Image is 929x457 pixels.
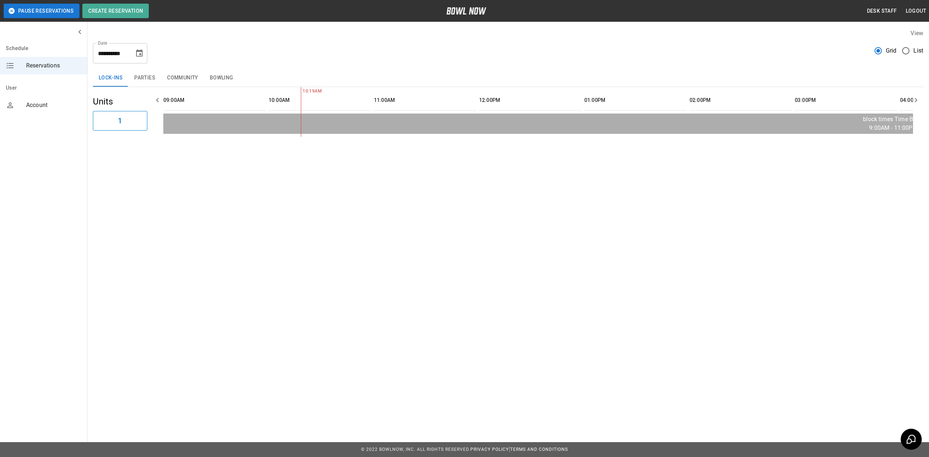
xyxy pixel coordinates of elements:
[4,4,79,18] button: Pause Reservations
[118,115,122,127] h6: 1
[510,447,568,452] a: Terms and Conditions
[82,4,149,18] button: Create Reservation
[470,447,509,452] a: Privacy Policy
[26,101,81,110] span: Account
[132,46,147,61] button: Choose date, selected date is Aug 22, 2025
[886,46,897,55] span: Grid
[374,90,476,111] th: 11:00AM
[93,96,147,107] h5: Units
[910,30,923,37] label: View
[301,88,303,95] span: 10:19AM
[128,69,161,87] button: Parties
[913,46,923,55] span: List
[26,61,81,70] span: Reservations
[161,69,204,87] button: Community
[269,90,371,111] th: 10:00AM
[479,90,581,111] th: 12:00PM
[93,69,128,87] button: Lock-ins
[903,4,929,18] button: Logout
[864,4,900,18] button: Desk Staff
[93,111,147,131] button: 1
[163,90,266,111] th: 09:00AM
[361,447,470,452] span: © 2022 BowlNow, Inc. All Rights Reserved.
[446,7,486,15] img: logo
[204,69,239,87] button: Bowling
[93,69,923,87] div: inventory tabs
